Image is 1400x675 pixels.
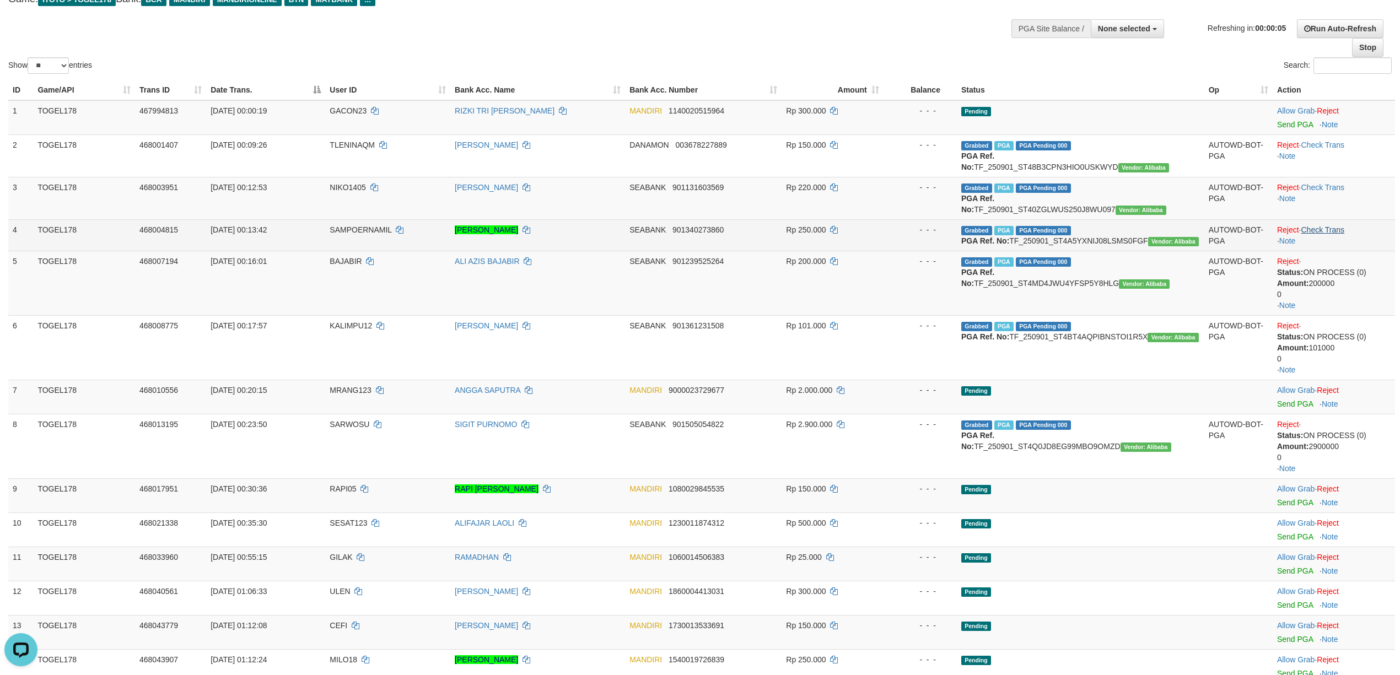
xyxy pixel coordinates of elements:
span: Copy 1080029845535 to clipboard [669,484,724,493]
span: SESAT123 [330,519,367,527]
span: [DATE] 00:00:19 [211,106,267,115]
span: SEABANK [629,257,666,266]
div: - - - [888,517,952,528]
td: TF_250901_ST4MD4JWU4YFSP5Y8HLG [957,251,1204,315]
span: Vendor URL: https://settle4.1velocity.biz [1121,442,1171,452]
a: Allow Grab [1277,621,1315,630]
a: [PERSON_NAME] [455,655,518,664]
span: SAMPOERNAMIL [330,225,391,234]
td: TOGEL178 [33,547,135,581]
a: Note [1322,635,1338,644]
a: Send PGA [1277,635,1313,644]
span: Copy 9000023729677 to clipboard [669,386,724,395]
span: PGA Pending [1016,420,1071,430]
td: TF_250901_ST4Q0JD8EG99MBO9OMZD [957,414,1204,478]
div: ON PROCESS (0) 2900000 0 [1277,430,1391,463]
a: Check Trans [1301,183,1345,192]
div: - - - [888,620,952,631]
b: Status: [1277,332,1303,341]
span: [DATE] 00:09:26 [211,141,267,149]
span: Rp 101.000 [786,321,826,330]
span: Vendor URL: https://settle4.1velocity.biz [1119,279,1170,289]
span: [DATE] 00:20:15 [211,386,267,395]
td: · [1273,100,1395,135]
a: Reject [1277,183,1299,192]
span: MANDIRI [629,106,662,115]
span: MANDIRI [629,587,662,596]
span: [DATE] 00:12:53 [211,183,267,192]
td: 2 [8,134,33,177]
a: Note [1322,498,1338,507]
span: Copy 901131603569 to clipboard [672,183,724,192]
span: Rp 220.000 [786,183,826,192]
th: User ID: activate to sort column ascending [325,80,450,100]
span: Grabbed [961,226,992,235]
td: TOGEL178 [33,478,135,512]
b: PGA Ref. No: [961,236,1009,245]
span: Pending [961,519,991,528]
span: Vendor URL: https://settle4.1velocity.biz [1118,163,1169,172]
th: Trans ID: activate to sort column ascending [135,80,206,100]
span: Copy 1060014506383 to clipboard [669,553,724,561]
span: 468043779 [139,621,178,630]
span: 468013195 [139,420,178,429]
span: · [1277,553,1317,561]
span: Vendor URL: https://settle4.1velocity.biz [1148,237,1199,246]
td: 5 [8,251,33,315]
span: Grabbed [961,141,992,150]
span: Rp 150.000 [786,621,826,630]
div: - - - [888,385,952,396]
span: Rp 200.000 [786,257,826,266]
a: RIZKI TRI [PERSON_NAME] [455,106,554,115]
b: Status: [1277,431,1303,440]
span: KALIMPU12 [330,321,372,330]
span: GILAK [330,553,352,561]
span: Pending [961,386,991,396]
td: · [1273,478,1395,512]
span: [DATE] 00:35:30 [211,519,267,527]
td: TOGEL178 [33,177,135,219]
span: MILO18 [330,655,357,664]
span: SEABANK [629,225,666,234]
td: TF_250901_ST4A5YXNIJ08LSMS0FGF [957,219,1204,251]
a: Reject [1317,655,1339,664]
span: Copy 901340273860 to clipboard [672,225,724,234]
span: · [1277,587,1317,596]
span: Copy 1730013533691 to clipboard [669,621,724,630]
td: · [1273,615,1395,649]
span: Marked by bilcs1 [994,420,1014,430]
span: [DATE] 00:16:01 [211,257,267,266]
span: · [1277,655,1317,664]
span: Rp 250.000 [786,225,826,234]
div: - - - [888,654,952,665]
span: None selected [1098,24,1150,33]
span: Copy 1860004413031 to clipboard [669,587,724,596]
span: MANDIRI [629,386,662,395]
span: Marked by bilcs1 [994,183,1014,193]
b: PGA Ref. No: [961,268,994,288]
a: Reject [1317,484,1339,493]
span: DANAMON [629,141,669,149]
span: Grabbed [961,257,992,267]
span: MANDIRI [629,621,662,630]
span: PGA Pending [1016,183,1071,193]
td: · [1273,547,1395,581]
td: TF_250901_ST40ZGLWUS250J8WU097 [957,177,1204,219]
a: Check Trans [1301,225,1345,234]
span: Grabbed [961,322,992,331]
a: Reject [1277,225,1299,234]
span: 468021338 [139,519,178,527]
span: Rp 150.000 [786,141,826,149]
span: · [1277,621,1317,630]
span: Rp 500.000 [786,519,826,527]
a: SIGIT PURNOMO [455,420,517,429]
span: SEABANK [629,420,666,429]
td: · · [1273,414,1395,478]
td: AUTOWD-BOT-PGA [1204,414,1273,478]
td: · [1273,380,1395,414]
td: TOGEL178 [33,581,135,615]
td: · · [1273,219,1395,251]
td: TOGEL178 [33,219,135,251]
span: Pending [961,656,991,665]
span: [DATE] 01:12:08 [211,621,267,630]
